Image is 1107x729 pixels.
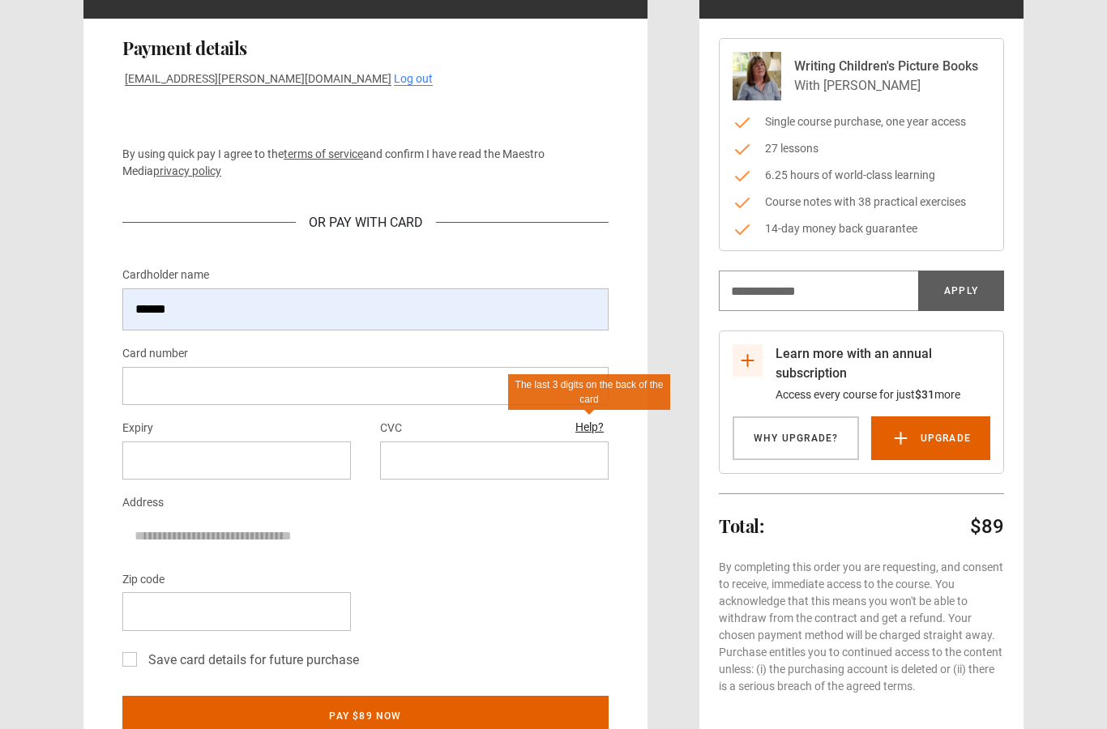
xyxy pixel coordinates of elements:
a: Why Upgrade? [733,416,859,460]
li: 6.25 hours of world-class learning [733,167,990,184]
iframe: Secure CVC input frame [393,453,596,468]
iframe: Secure card number input frame [135,378,596,394]
a: terms of service [284,147,363,160]
p: Writing Children's Picture Books [794,57,978,76]
button: Help? [571,417,609,438]
p: By completing this order you are requesting, and consent to receive, immediate access to the cour... [719,559,1004,695]
p: Learn more with an annual subscription [776,344,990,383]
li: 27 lessons [733,140,990,157]
p: With [PERSON_NAME] [794,76,978,96]
li: Single course purchase, one year access [733,113,990,130]
iframe: Secure postal code input frame [135,603,338,619]
h2: Total: [719,516,763,535]
label: Address [122,493,164,513]
span: $31 [915,388,934,401]
div: Or Pay With Card [296,213,436,232]
div: The last 3 digits on the back of the card [508,374,670,410]
iframe: Secure payment button frame [122,100,609,133]
a: privacy policy [153,164,221,177]
p: Access every course for just more [776,386,990,403]
label: Zip code [122,570,165,590]
button: Apply [918,271,1004,311]
li: Course notes with 38 practical exercises [733,194,990,211]
label: Save card details for future purchase [142,650,359,670]
a: Log out [394,72,433,86]
label: Expiry [122,419,153,438]
label: Cardholder name [122,266,209,285]
li: 14-day money back guarantee [733,220,990,237]
label: CVC [380,419,402,438]
iframe: Secure expiration date input frame [135,453,338,468]
h2: Payment details [122,38,609,58]
a: Upgrade [871,416,990,460]
label: Card number [122,344,188,364]
p: By using quick pay I agree to the and confirm I have read the Maestro Media [122,146,609,180]
p: $89 [970,514,1004,539]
